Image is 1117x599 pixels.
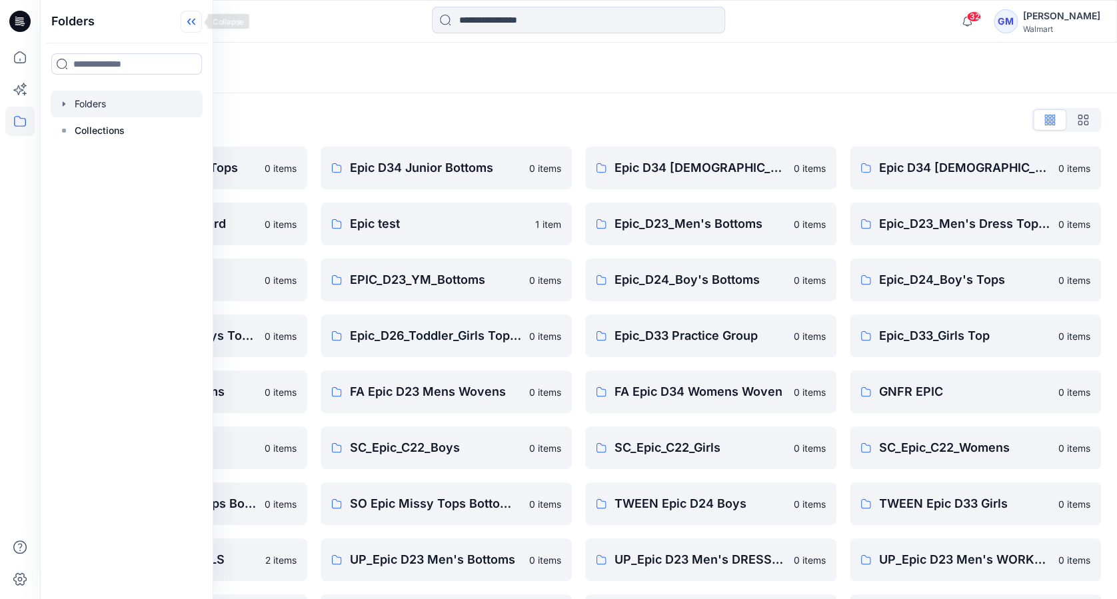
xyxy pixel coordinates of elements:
[585,426,836,469] a: SC_Epic_C22_Girls0 items
[879,271,1050,289] p: Epic_D24_Boy's Tops
[1058,497,1090,511] p: 0 items
[614,271,786,289] p: Epic_D24_Boy's Bottoms
[265,329,297,343] p: 0 items
[850,259,1101,301] a: Epic_D24_Boy's Tops0 items
[265,273,297,287] p: 0 items
[879,215,1050,233] p: Epic_D23_Men's Dress Top and Bottoms
[614,326,786,345] p: Epic_D33 Practice Group
[879,159,1050,177] p: Epic D34 [DEMOGRAPHIC_DATA] Tops
[585,370,836,413] a: FA Epic D34 Womens Woven0 items
[321,538,572,581] a: UP_Epic D23 Men's Bottoms0 items
[994,9,1018,33] div: GM
[265,553,297,567] p: 2 items
[614,159,786,177] p: Epic D34 [DEMOGRAPHIC_DATA] Bottoms
[879,550,1050,569] p: UP_Epic D23 Men's WORKWEAR
[614,494,786,513] p: TWEEN Epic D24 Boys
[585,482,836,525] a: TWEEN Epic D24 Boys0 items
[794,497,826,511] p: 0 items
[794,441,826,455] p: 0 items
[585,203,836,245] a: Epic_D23_Men's Bottoms0 items
[1058,273,1090,287] p: 0 items
[321,426,572,469] a: SC_Epic_C22_Boys0 items
[529,497,561,511] p: 0 items
[794,385,826,399] p: 0 items
[1023,24,1100,34] div: Walmart
[321,482,572,525] a: SO Epic Missy Tops Bottoms Dress0 items
[850,426,1101,469] a: SC_Epic_C22_Womens0 items
[350,438,521,457] p: SC_Epic_C22_Boys
[1023,8,1100,24] div: [PERSON_NAME]
[350,271,521,289] p: EPIC_D23_YM_Bottoms
[321,147,572,189] a: Epic D34 Junior Bottoms0 items
[614,550,786,569] p: UP_Epic D23 Men's DRESSWEAR
[321,203,572,245] a: Epic test1 item
[535,217,561,231] p: 1 item
[850,147,1101,189] a: Epic D34 [DEMOGRAPHIC_DATA] Tops0 items
[585,314,836,357] a: Epic_D33 Practice Group0 items
[529,161,561,175] p: 0 items
[966,11,981,22] span: 32
[350,326,521,345] p: Epic_D26_Toddler_Girls Tops & Bottoms
[794,273,826,287] p: 0 items
[265,217,297,231] p: 0 items
[265,441,297,455] p: 0 items
[265,161,297,175] p: 0 items
[529,441,561,455] p: 0 items
[879,326,1050,345] p: Epic_D33_Girls Top
[321,314,572,357] a: Epic_D26_Toddler_Girls Tops & Bottoms0 items
[75,123,125,139] p: Collections
[1058,161,1090,175] p: 0 items
[850,538,1101,581] a: UP_Epic D23 Men's WORKWEAR0 items
[794,329,826,343] p: 0 items
[850,370,1101,413] a: GNFR EPIC0 items
[529,385,561,399] p: 0 items
[265,497,297,511] p: 0 items
[529,273,561,287] p: 0 items
[529,329,561,343] p: 0 items
[265,385,297,399] p: 0 items
[350,382,521,401] p: FA Epic D23 Mens Wovens
[1058,385,1090,399] p: 0 items
[1058,217,1090,231] p: 0 items
[850,482,1101,525] a: TWEEN Epic D33 Girls0 items
[585,147,836,189] a: Epic D34 [DEMOGRAPHIC_DATA] Bottoms0 items
[321,259,572,301] a: EPIC_D23_YM_Bottoms0 items
[794,553,826,567] p: 0 items
[850,203,1101,245] a: Epic_D23_Men's Dress Top and Bottoms0 items
[614,438,786,457] p: SC_Epic_C22_Girls
[585,538,836,581] a: UP_Epic D23 Men's DRESSWEAR0 items
[614,382,786,401] p: FA Epic D34 Womens Woven
[879,438,1050,457] p: SC_Epic_C22_Womens
[585,259,836,301] a: Epic_D24_Boy's Bottoms0 items
[321,370,572,413] a: FA Epic D23 Mens Wovens0 items
[350,159,521,177] p: Epic D34 Junior Bottoms
[350,215,527,233] p: Epic test
[879,382,1050,401] p: GNFR EPIC
[794,161,826,175] p: 0 items
[850,314,1101,357] a: Epic_D33_Girls Top0 items
[350,494,521,513] p: SO Epic Missy Tops Bottoms Dress
[614,215,786,233] p: Epic_D23_Men's Bottoms
[1058,441,1090,455] p: 0 items
[794,217,826,231] p: 0 items
[350,550,521,569] p: UP_Epic D23 Men's Bottoms
[529,553,561,567] p: 0 items
[879,494,1050,513] p: TWEEN Epic D33 Girls
[1058,553,1090,567] p: 0 items
[1058,329,1090,343] p: 0 items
